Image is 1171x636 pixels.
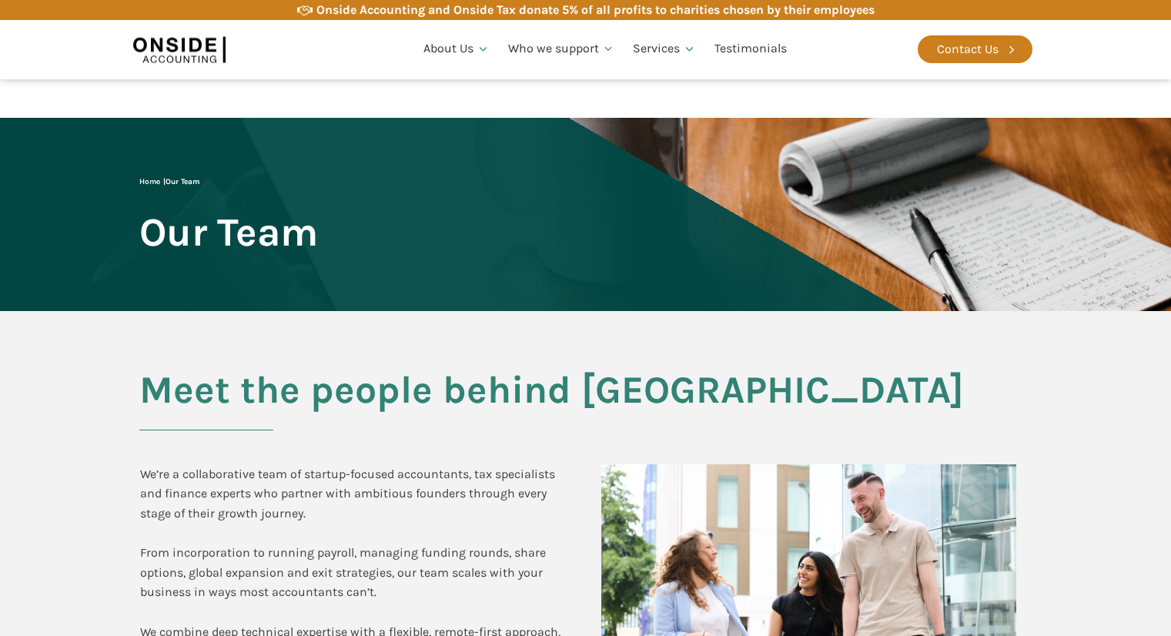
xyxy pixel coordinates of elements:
[918,35,1032,63] a: Contact Us
[624,23,705,75] a: Services
[133,32,226,67] img: Onside Accounting
[414,23,499,75] a: About Us
[139,177,199,186] span: |
[166,177,199,186] span: Our Team
[139,211,318,253] span: Our Team
[139,369,1032,430] h2: Meet the people behind [GEOGRAPHIC_DATA]
[499,23,624,75] a: Who we support
[705,23,796,75] a: Testimonials
[937,39,999,59] div: Contact Us
[139,177,160,186] a: Home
